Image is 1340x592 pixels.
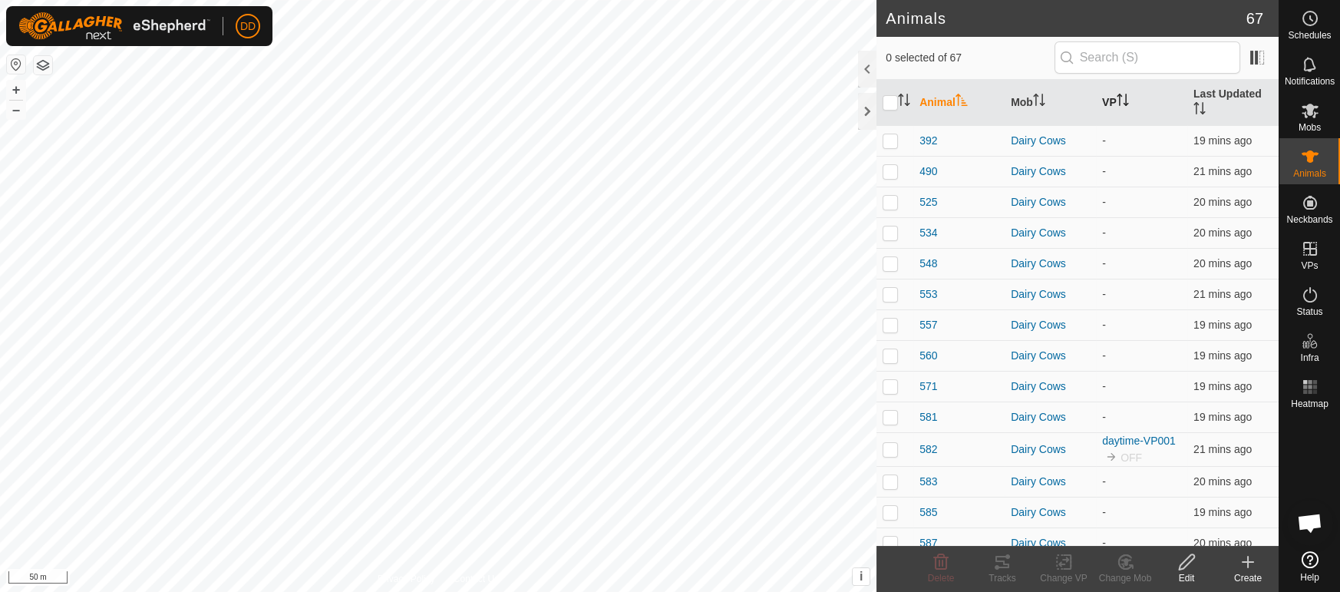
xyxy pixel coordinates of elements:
span: 27 Aug 2025, 5:03 am [1193,506,1252,518]
app-display-virtual-paddock-transition: - [1102,319,1106,331]
div: Dairy Cows [1011,194,1090,210]
app-display-virtual-paddock-transition: - [1102,227,1106,239]
span: 27 Aug 2025, 5:02 am [1193,257,1252,270]
a: Help [1279,545,1340,588]
app-display-virtual-paddock-transition: - [1102,134,1106,147]
button: Reset Map [7,55,25,74]
span: 27 Aug 2025, 5:02 am [1193,537,1252,549]
p-sorticon: Activate to sort [898,96,910,108]
span: 27 Aug 2025, 5:02 am [1193,443,1252,455]
span: 27 Aug 2025, 5:02 am [1193,196,1252,208]
div: Dairy Cows [1011,317,1090,333]
app-display-virtual-paddock-transition: - [1102,288,1106,300]
span: 548 [919,256,937,272]
span: 587 [919,535,937,551]
img: Gallagher Logo [18,12,210,40]
th: Mob [1005,80,1096,126]
span: 27 Aug 2025, 5:04 am [1193,411,1252,423]
span: 525 [919,194,937,210]
div: Dairy Cows [1011,225,1090,241]
app-display-virtual-paddock-transition: - [1102,411,1106,423]
div: Dairy Cows [1011,504,1090,521]
div: Tracks [972,571,1033,585]
span: OFF [1121,451,1142,464]
div: Change Mob [1094,571,1156,585]
span: 490 [919,164,937,180]
app-display-virtual-paddock-transition: - [1102,475,1106,488]
span: 27 Aug 2025, 5:02 am [1193,288,1252,300]
span: 27 Aug 2025, 5:03 am [1193,227,1252,239]
div: Dairy Cows [1011,535,1090,551]
p-sorticon: Activate to sort [1117,96,1129,108]
div: Dairy Cows [1011,164,1090,180]
button: – [7,101,25,119]
div: Dairy Cows [1011,256,1090,272]
div: Change VP [1033,571,1094,585]
span: 392 [919,133,937,149]
a: daytime-VP001 [1102,435,1176,447]
h2: Animals [886,9,1246,28]
app-display-virtual-paddock-transition: - [1102,537,1106,549]
button: + [7,81,25,99]
app-display-virtual-paddock-transition: - [1102,196,1106,208]
div: Dairy Cows [1011,474,1090,490]
span: 557 [919,317,937,333]
span: 27 Aug 2025, 5:03 am [1193,380,1252,392]
span: 27 Aug 2025, 5:01 am [1193,165,1252,177]
span: Mobs [1299,123,1321,132]
span: 27 Aug 2025, 5:02 am [1193,475,1252,488]
span: Neckbands [1286,215,1332,224]
button: i [853,568,870,585]
div: Dairy Cows [1011,442,1090,458]
div: Dairy Cows [1011,379,1090,395]
span: Notifications [1285,77,1335,86]
span: Infra [1300,353,1319,362]
th: Last Updated [1187,80,1279,126]
div: Dairy Cows [1011,286,1090,303]
span: Status [1296,307,1322,316]
button: Map Layers [34,56,52,74]
span: DD [240,18,256,35]
span: i [860,570,863,583]
p-sorticon: Activate to sort [955,96,968,108]
app-display-virtual-paddock-transition: - [1102,165,1106,177]
p-sorticon: Activate to sort [1193,104,1206,117]
th: Animal [913,80,1005,126]
div: Dairy Cows [1011,348,1090,364]
app-display-virtual-paddock-transition: - [1102,257,1106,270]
app-display-virtual-paddock-transition: - [1102,380,1106,392]
app-display-virtual-paddock-transition: - [1102,506,1106,518]
span: Heatmap [1291,399,1328,408]
span: 560 [919,348,937,364]
span: 581 [919,409,937,425]
span: 27 Aug 2025, 5:03 am [1193,349,1252,362]
span: 583 [919,474,937,490]
div: Edit [1156,571,1217,585]
span: VPs [1301,261,1318,270]
div: Create [1217,571,1279,585]
span: 67 [1246,7,1263,30]
span: 553 [919,286,937,303]
span: Delete [928,573,955,584]
a: Open chat [1287,500,1333,546]
th: VP [1096,80,1187,126]
a: Privacy Policy [378,572,435,586]
p-sorticon: Activate to sort [1033,96,1045,108]
span: 27 Aug 2025, 5:03 am [1193,319,1252,331]
span: 571 [919,379,937,395]
span: Animals [1293,169,1326,178]
span: Schedules [1288,31,1331,40]
span: 585 [919,504,937,521]
div: Dairy Cows [1011,409,1090,425]
span: Help [1300,573,1319,582]
span: 27 Aug 2025, 5:03 am [1193,134,1252,147]
span: 534 [919,225,937,241]
app-display-virtual-paddock-transition: - [1102,349,1106,362]
input: Search (S) [1055,41,1240,74]
a: Contact Us [454,572,499,586]
img: to [1105,451,1117,463]
div: Dairy Cows [1011,133,1090,149]
span: 0 selected of 67 [886,50,1054,66]
span: 582 [919,442,937,458]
